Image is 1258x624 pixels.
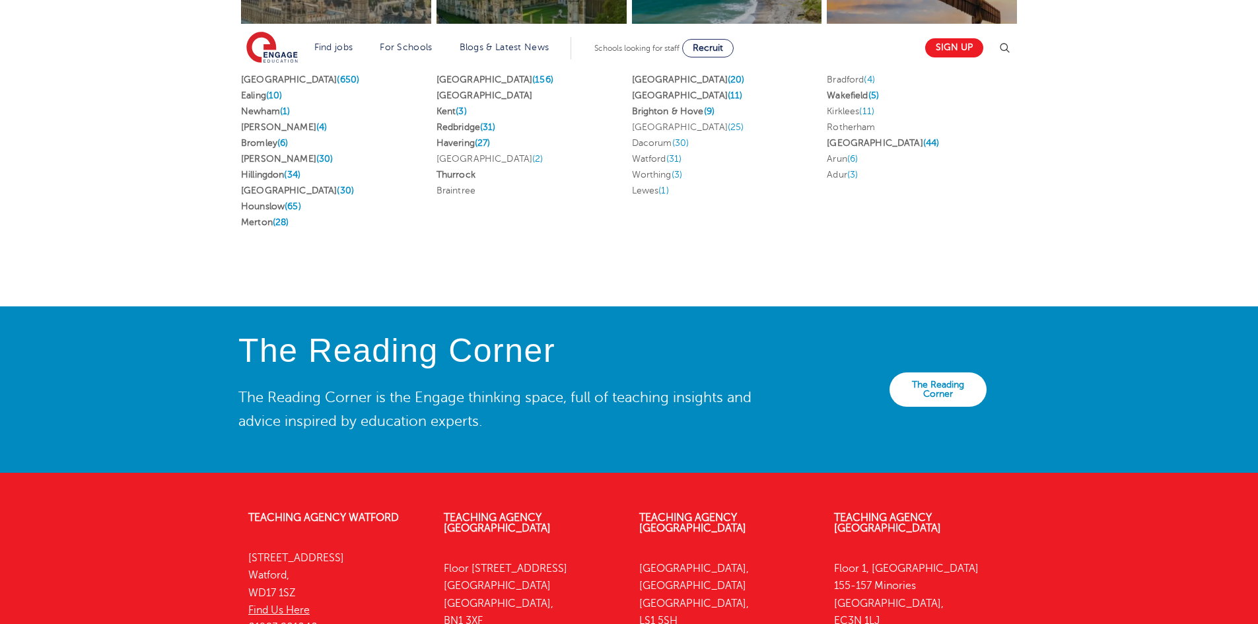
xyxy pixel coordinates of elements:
a: For Schools [380,42,432,52]
li: Worthing [632,167,822,183]
a: Newham(1) [241,106,290,116]
span: (2) [532,154,543,164]
span: Recruit [693,43,723,53]
a: [GEOGRAPHIC_DATA](30) [241,186,354,195]
li: Rotherham [827,120,1017,135]
a: Bromley(6) [241,138,288,148]
li: Adur [827,167,1017,183]
span: (3) [847,170,858,180]
a: [GEOGRAPHIC_DATA](44) [827,138,939,148]
span: (6) [277,138,288,148]
li: Braintree [437,183,627,199]
li: Arun [827,151,1017,167]
a: [PERSON_NAME](4) [241,122,327,132]
a: Redbridge(31) [437,122,496,132]
span: (4) [316,122,327,132]
span: (5) [868,90,879,100]
span: (28) [273,217,289,227]
a: Merton(28) [241,217,289,227]
span: (156) [532,75,553,85]
a: [GEOGRAPHIC_DATA](20) [632,75,745,85]
a: Hillingdon(34) [241,170,300,180]
span: (30) [672,138,689,148]
span: (30) [337,186,354,195]
a: Hounslow(65) [241,201,301,211]
a: Recruit [682,39,734,57]
span: (44) [923,138,940,148]
a: Find Us Here [248,604,310,616]
span: (1) [658,186,668,195]
a: Thurrock [437,170,475,180]
a: Wakefield(5) [827,90,879,100]
a: Brighton & Hove(9) [632,106,715,116]
span: (30) [316,154,333,164]
span: (11) [859,106,874,116]
span: (65) [285,201,301,211]
a: Ealing(10) [241,90,282,100]
span: (31) [666,154,682,164]
a: [GEOGRAPHIC_DATA](650) [241,75,359,85]
li: Lewes [632,183,822,199]
a: [GEOGRAPHIC_DATA](11) [632,90,743,100]
a: Find jobs [314,42,353,52]
span: (9) [704,106,715,116]
li: [GEOGRAPHIC_DATA] [437,151,627,167]
a: Teaching Agency [GEOGRAPHIC_DATA] [834,512,941,534]
li: Dacorum [632,135,822,151]
span: (4) [864,75,874,85]
span: (34) [284,170,300,180]
a: The Reading Corner [890,372,987,407]
a: [GEOGRAPHIC_DATA] [437,90,532,100]
span: (11) [728,90,743,100]
img: Engage Education [246,32,298,65]
li: Watford [632,151,822,167]
span: (3) [672,170,682,180]
span: (25) [728,122,744,132]
span: (3) [456,106,466,116]
a: Kent(3) [437,106,467,116]
span: (10) [266,90,283,100]
p: The Reading Corner is the Engage thinking space, full of teaching insights and advice inspired by... [238,386,761,433]
span: (650) [337,75,359,85]
a: Teaching Agency [GEOGRAPHIC_DATA] [444,512,551,534]
a: [PERSON_NAME](30) [241,154,333,164]
a: Teaching Agency [GEOGRAPHIC_DATA] [639,512,746,534]
li: Bradford [827,72,1017,88]
span: (20) [728,75,745,85]
span: (1) [280,106,290,116]
span: (31) [480,122,496,132]
a: Sign up [925,38,983,57]
h4: The Reading Corner [238,333,761,369]
a: Blogs & Latest News [460,42,549,52]
li: Kirklees [827,104,1017,120]
span: (27) [475,138,491,148]
span: (6) [847,154,858,164]
li: [GEOGRAPHIC_DATA] [632,120,822,135]
a: Teaching Agency Watford [248,512,399,524]
a: [GEOGRAPHIC_DATA](156) [437,75,553,85]
span: Schools looking for staff [594,44,680,53]
a: Havering(27) [437,138,491,148]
